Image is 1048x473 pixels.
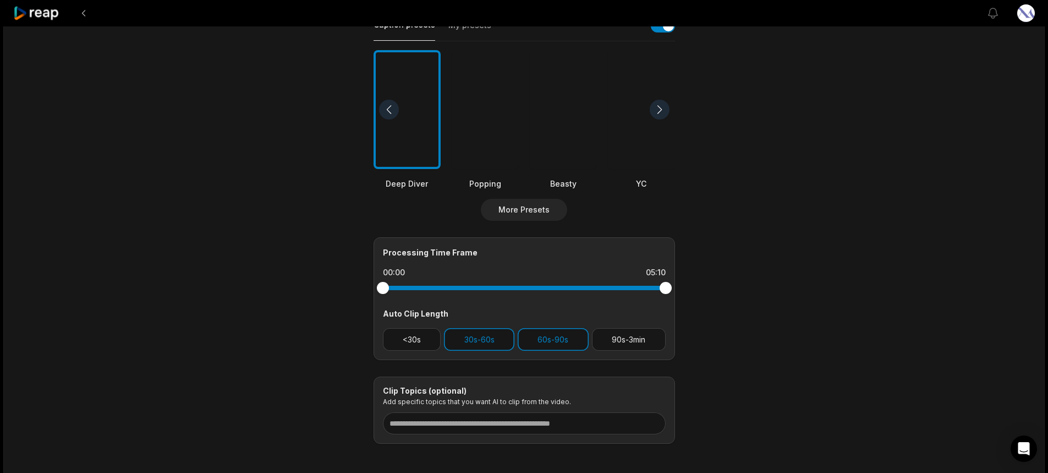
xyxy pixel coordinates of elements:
[608,178,675,189] div: YC
[383,308,666,319] div: Auto Clip Length
[383,267,405,278] div: 00:00
[383,398,666,406] p: Add specific topics that you want AI to clip from the video.
[1011,436,1037,462] div: Open Intercom Messenger
[383,247,666,258] div: Processing Time Frame
[444,328,514,351] button: 30s-60s
[530,178,597,189] div: Beasty
[383,386,666,396] div: Clip Topics (optional)
[374,19,435,41] button: Caption presets
[481,199,567,221] button: More Presets
[452,178,519,189] div: Popping
[646,267,666,278] div: 05:10
[448,20,491,41] button: My presets
[383,328,441,351] button: <30s
[518,328,589,351] button: 60s-90s
[374,178,441,189] div: Deep Diver
[592,328,666,351] button: 90s-3min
